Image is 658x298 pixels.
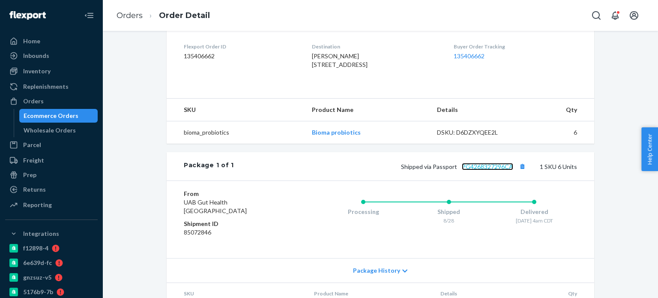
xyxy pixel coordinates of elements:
button: Open Search Box [588,7,605,24]
a: Ecommerce Orders [19,109,98,123]
div: Reporting [23,201,52,209]
div: Freight [23,156,44,165]
a: Wholesale Orders [19,123,98,137]
dt: Destination [312,43,440,50]
a: Orders [117,11,143,20]
div: Shipped [406,208,492,216]
div: Package 1 of 1 [184,161,234,172]
span: [PERSON_NAME] [STREET_ADDRESS] [312,52,368,68]
button: Integrations [5,227,98,241]
a: 135406662 [454,52,485,60]
a: 6e639d-fc [5,256,98,270]
dt: Shipment ID [184,220,286,228]
a: Reporting [5,198,98,212]
a: Returns [5,183,98,196]
a: Inbounds [5,49,98,63]
a: PG4268327296CA [462,163,513,170]
a: Parcel [5,138,98,152]
div: Wholesale Orders [24,126,76,135]
img: Flexport logo [9,11,46,20]
div: Inventory [23,67,51,75]
th: SKU [167,99,305,121]
button: Close Navigation [81,7,98,24]
div: Parcel [23,141,41,149]
a: Orders [5,94,98,108]
div: Ecommerce Orders [24,111,78,120]
a: Order Detail [159,11,210,20]
th: Product Name [305,99,430,121]
th: Details [430,99,524,121]
div: Orders [23,97,44,105]
div: Inbounds [23,51,49,60]
div: gnzsuz-v5 [23,273,51,282]
a: Prep [5,168,98,182]
span: UAB Gut Health [GEOGRAPHIC_DATA] [184,199,247,214]
span: Package History [353,266,400,275]
ol: breadcrumbs [110,3,217,28]
dt: Flexport Order ID [184,43,298,50]
a: gnzsuz-v5 [5,271,98,284]
th: Qty [524,99,594,121]
div: 6e639d-fc [23,259,52,267]
div: 8/28 [406,217,492,224]
a: Bioma probiotics [312,129,361,136]
span: Shipped via Passport [401,163,528,170]
div: Processing [320,208,406,216]
td: bioma_probiotics [167,121,305,144]
div: f12898-4 [23,244,48,253]
a: Freight [5,154,98,167]
button: Copy tracking number [517,161,528,172]
dt: From [184,190,286,198]
a: Home [5,34,98,48]
button: Help Center [641,127,658,171]
div: [DATE] 4am CDT [491,217,577,224]
td: 6 [524,121,594,144]
div: Returns [23,185,46,194]
div: 1 SKU 6 Units [234,161,577,172]
div: Prep [23,171,36,179]
button: Open notifications [607,7,624,24]
div: Home [23,37,40,45]
dt: Buyer Order Tracking [454,43,577,50]
button: Open account menu [625,7,643,24]
a: Replenishments [5,80,98,93]
a: Inventory [5,64,98,78]
a: f12898-4 [5,241,98,255]
dd: 85072846 [184,228,286,237]
div: Replenishments [23,82,69,91]
div: DSKU: D6DZXYQEE2L [437,128,517,137]
div: Delivered [491,208,577,216]
dd: 135406662 [184,52,298,60]
div: Integrations [23,229,59,238]
div: 5176b9-7b [23,288,53,296]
